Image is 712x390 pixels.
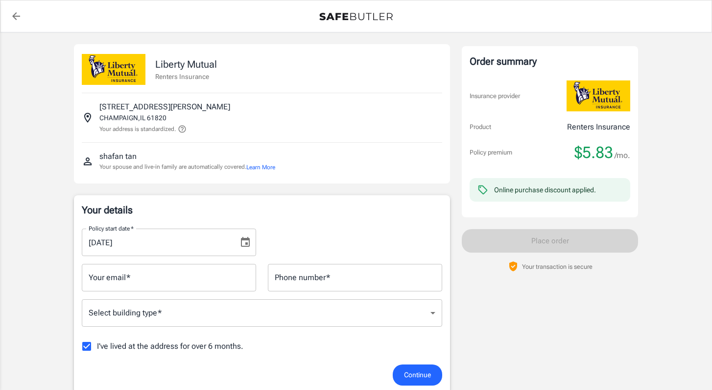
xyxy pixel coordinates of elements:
[246,163,275,172] button: Learn More
[567,121,630,133] p: Renters Insurance
[522,262,593,271] p: Your transaction is secure
[82,54,145,85] img: Liberty Mutual
[82,112,94,124] svg: Insured address
[268,264,442,291] input: Enter number
[99,125,176,133] p: Your address is standardized.
[393,364,442,386] button: Continue
[470,54,630,69] div: Order summary
[236,233,255,252] button: Choose date, selected date is Aug 18, 2025
[97,340,243,352] span: I've lived at the address for over 6 months.
[567,80,630,111] img: Liberty Mutual
[99,162,275,172] p: Your spouse and live-in family are automatically covered.
[470,148,512,157] p: Policy premium
[155,57,217,72] p: Liberty Mutual
[82,203,442,217] p: Your details
[99,101,230,113] p: [STREET_ADDRESS][PERSON_NAME]
[319,13,393,21] img: Back to quotes
[82,264,256,291] input: Enter email
[99,113,166,123] p: CHAMPAIGN , IL 61820
[404,369,431,381] span: Continue
[494,185,596,195] div: Online purchase discount applied.
[6,6,26,26] a: back to quotes
[615,149,630,162] span: /mo.
[574,143,613,162] span: $5.83
[82,229,232,256] input: MM/DD/YYYY
[155,72,217,81] p: Renters Insurance
[470,91,520,101] p: Insurance provider
[82,156,94,167] svg: Insured person
[99,151,137,162] p: shafan tan
[89,224,134,233] label: Policy start date
[470,122,491,132] p: Product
